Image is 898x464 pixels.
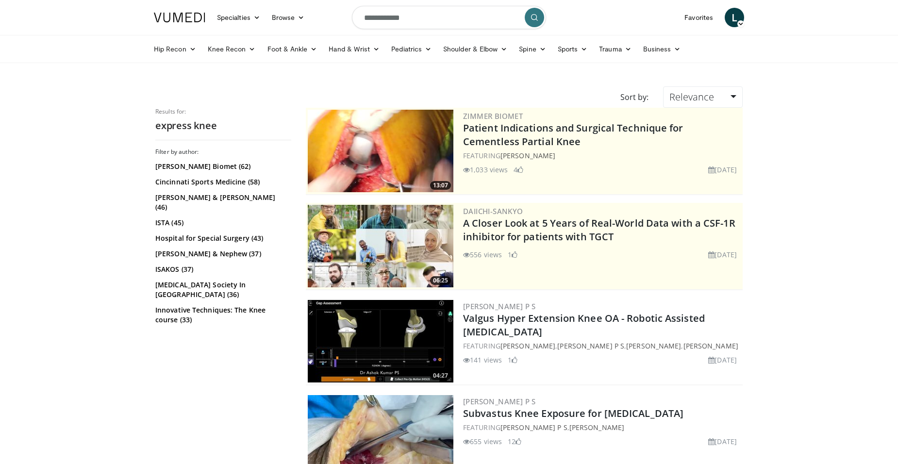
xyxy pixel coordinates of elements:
a: Pediatrics [385,39,437,59]
img: 2361a525-e71d-4d5b-a769-c1365c92593e.300x170_q85_crop-smart_upscale.jpg [308,300,453,382]
a: [PERSON_NAME] & Nephew (37) [155,249,289,259]
a: [PERSON_NAME] & [PERSON_NAME] (46) [155,193,289,212]
a: [MEDICAL_DATA] Society In [GEOGRAPHIC_DATA] (36) [155,280,289,299]
a: [PERSON_NAME] P S [500,423,567,432]
a: Browse [266,8,311,27]
a: Patient Indications and Surgical Technique for Cementless Partial Knee [463,121,683,148]
a: Innovative Techniques: The Knee course (33) [155,305,289,325]
a: [PERSON_NAME] P S [463,301,536,311]
p: Results for: [155,108,291,116]
a: Subvastus Knee Exposure for [MEDICAL_DATA] [463,407,683,420]
div: FEATURING [463,150,741,161]
a: [PERSON_NAME] [500,151,555,160]
a: Business [637,39,687,59]
div: FEATURING , [463,422,741,432]
img: VuMedi Logo [154,13,205,22]
span: 06:25 [430,276,451,285]
a: Relevance [663,86,743,108]
input: Search topics, interventions [352,6,546,29]
a: [PERSON_NAME] P S [463,397,536,406]
a: Daiichi-Sankyo [463,206,523,216]
a: Spine [513,39,551,59]
h3: Filter by author: [155,148,291,156]
a: L [725,8,744,27]
li: 141 views [463,355,502,365]
li: [DATE] [708,165,737,175]
img: 3efde6b3-4cc2-4370-89c9-d2e13bff7c5c.300x170_q85_crop-smart_upscale.jpg [308,110,453,192]
span: Relevance [669,90,714,103]
a: 04:27 [308,300,453,382]
a: ISTA (45) [155,218,289,228]
div: FEATURING , , , [463,341,741,351]
a: [PERSON_NAME] P S [557,341,624,350]
a: A Closer Look at 5 Years of Real-World Data with a CSF-1R inhibitor for patients with TGCT [463,216,735,243]
li: 12 [508,436,521,447]
li: [DATE] [708,249,737,260]
a: Hospital for Special Surgery (43) [155,233,289,243]
a: Zimmer Biomet [463,111,523,121]
a: Trauma [593,39,637,59]
li: [DATE] [708,355,737,365]
a: Knee Recon [202,39,262,59]
a: [PERSON_NAME] Biomet (62) [155,162,289,171]
li: 1,033 views [463,165,508,175]
a: 06:25 [308,205,453,287]
a: [PERSON_NAME] [683,341,738,350]
a: Hand & Wrist [323,39,385,59]
li: 556 views [463,249,502,260]
a: Favorites [679,8,719,27]
a: [PERSON_NAME] [626,341,681,350]
a: Shoulder & Elbow [437,39,513,59]
a: Sports [552,39,594,59]
div: Sort by: [613,86,656,108]
img: 93c22cae-14d1-47f0-9e4a-a244e824b022.png.300x170_q85_crop-smart_upscale.jpg [308,205,453,287]
li: 1 [508,355,517,365]
a: 13:07 [308,110,453,192]
a: Hip Recon [148,39,202,59]
a: [PERSON_NAME] [569,423,624,432]
li: 4 [514,165,523,175]
h2: express knee [155,119,291,132]
li: 1 [508,249,517,260]
li: [DATE] [708,436,737,447]
span: 04:27 [430,371,451,380]
span: 13:07 [430,181,451,190]
a: Specialties [211,8,266,27]
a: Cincinnati Sports Medicine (58) [155,177,289,187]
a: Valgus Hyper Extension Knee OA - Robotic Assisted [MEDICAL_DATA] [463,312,705,338]
a: Foot & Ankle [262,39,323,59]
li: 655 views [463,436,502,447]
a: ISAKOS (37) [155,265,289,274]
a: [PERSON_NAME] [500,341,555,350]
